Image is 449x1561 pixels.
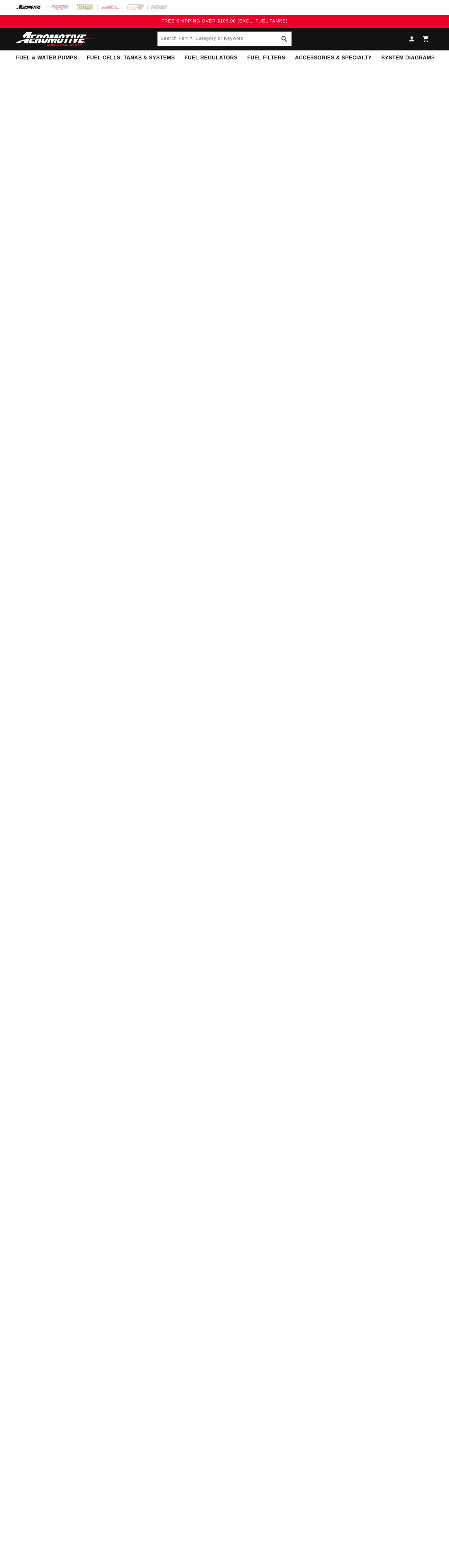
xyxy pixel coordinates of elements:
[247,55,285,61] span: Fuel Filters
[161,18,288,23] span: FREE SHIPPING OVER $109.00 (EXCL. FUEL TANKS)
[381,55,435,61] span: System Diagrams
[82,50,180,66] summary: Fuel Cells, Tanks & Systems
[242,50,290,66] summary: Fuel Filters
[16,55,77,61] span: Fuel & Water Pumps
[14,31,94,47] img: Aeromotive
[87,55,175,61] span: Fuel Cells, Tanks & Systems
[158,32,292,46] input: Search Part #, Category or Keyword
[11,50,82,66] summary: Fuel & Water Pumps
[295,55,372,61] span: Accessories & Specialty
[277,32,291,46] button: Search Part #, Category or Keyword
[185,55,237,61] span: Fuel Regulators
[180,50,242,66] summary: Fuel Regulators
[290,50,376,66] summary: Accessories & Specialty
[376,50,439,66] summary: System Diagrams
